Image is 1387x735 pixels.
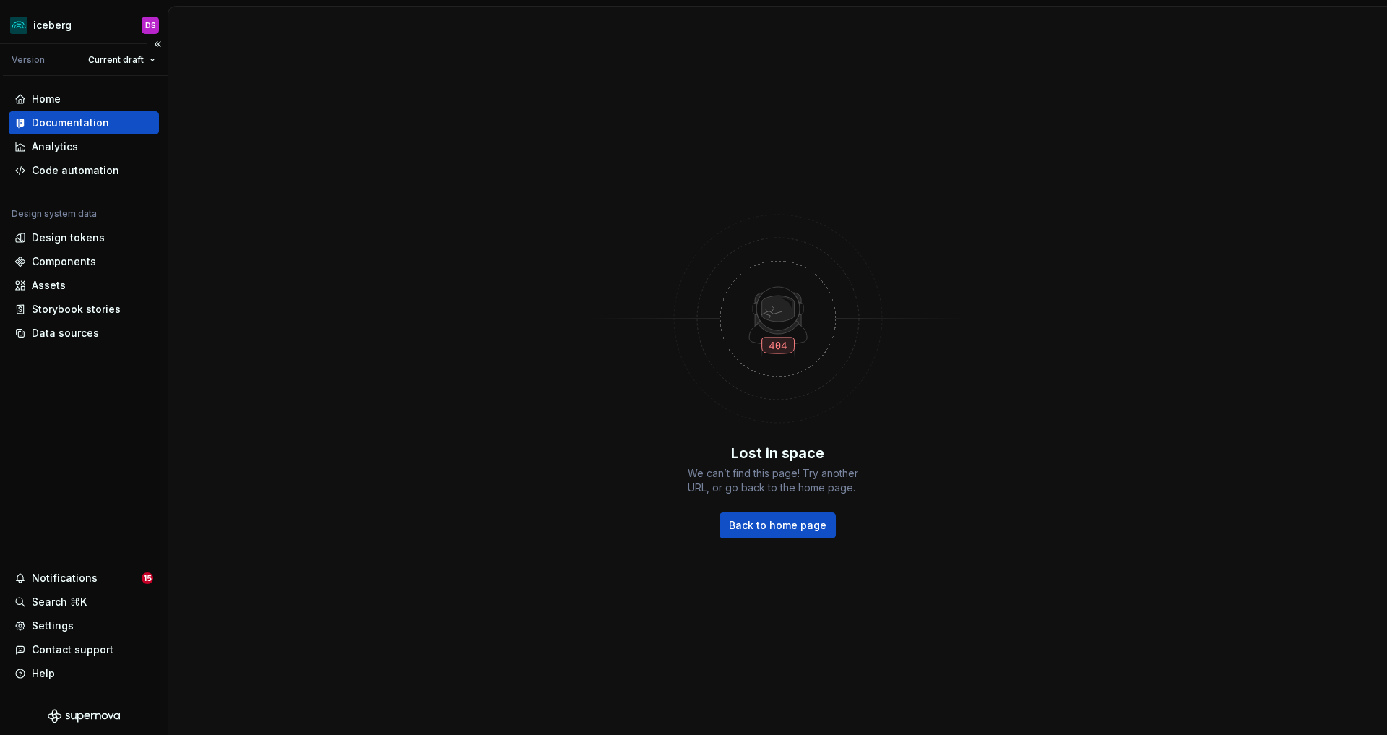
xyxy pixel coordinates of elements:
a: Design tokens [9,226,159,249]
button: Notifications15 [9,567,159,590]
a: Assets [9,274,159,297]
a: Back to home page [720,512,836,538]
img: 418c6d47-6da6-4103-8b13-b5999f8989a1.png [10,17,27,34]
div: Data sources [32,326,99,340]
button: Current draft [82,50,162,70]
p: Lost in space [731,443,824,463]
div: Home [32,92,61,106]
span: We can’t find this page! Try another URL, or go back to the home page. [688,466,868,495]
div: Design system data [12,208,97,220]
button: Search ⌘K [9,590,159,614]
div: Documentation [32,116,109,130]
button: Help [9,662,159,685]
a: Documentation [9,111,159,134]
div: Help [32,666,55,681]
a: Home [9,87,159,111]
div: DS [145,20,156,31]
div: Code automation [32,163,119,178]
div: Assets [32,278,66,293]
a: Code automation [9,159,159,182]
div: Storybook stories [32,302,121,317]
div: Settings [32,619,74,633]
span: Current draft [88,54,144,66]
div: Design tokens [32,231,105,245]
div: Contact support [32,642,113,657]
svg: Supernova Logo [48,709,120,723]
div: Version [12,54,45,66]
button: Contact support [9,638,159,661]
a: Components [9,250,159,273]
div: Analytics [32,139,78,154]
button: Collapse sidebar [147,34,168,54]
div: Notifications [32,571,98,585]
button: icebergDS [3,9,165,40]
div: iceberg [33,18,72,33]
a: Storybook stories [9,298,159,321]
div: Components [32,254,96,269]
a: Analytics [9,135,159,158]
a: Data sources [9,322,159,345]
span: Back to home page [729,518,826,533]
span: 15 [142,572,153,584]
a: Settings [9,614,159,637]
div: Search ⌘K [32,595,87,609]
